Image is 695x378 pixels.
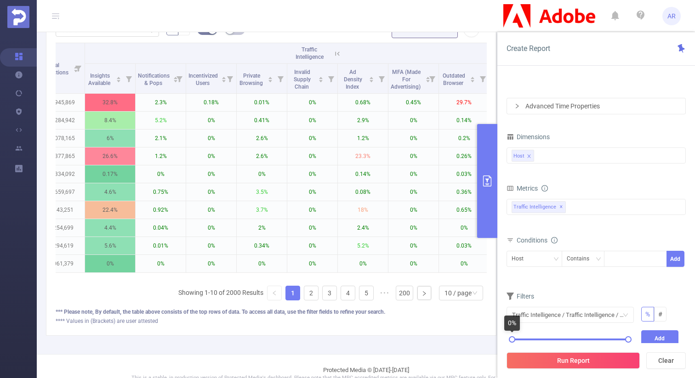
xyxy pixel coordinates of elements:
span: ✕ [559,202,563,213]
span: Invalid Supply Chain [294,69,311,90]
p: 0.26% [439,147,489,165]
p: 6% [85,130,135,147]
li: Next Page [417,286,432,300]
p: 0.75% [136,183,186,201]
p: 0.2% [439,130,489,147]
p: 0.17% [85,165,135,183]
a: 1 [286,286,300,300]
i: Filter menu [173,64,186,93]
div: **** Values in (Brackets) are user attested [56,317,487,325]
p: 4.6% [85,183,135,201]
span: AR [667,7,676,25]
p: 5.6% [85,237,135,254]
div: Sort [369,75,374,81]
p: 2% [237,219,287,237]
p: 0% [136,165,186,183]
div: Sort [425,75,431,81]
i: icon: down [596,256,601,263]
p: 22.4% [85,201,135,219]
p: 0.14% [439,112,489,129]
i: icon: left [272,290,277,296]
p: 0% [186,183,236,201]
i: Filter menu [375,64,388,93]
div: 10 / page [444,286,472,300]
div: Sort [268,75,273,81]
p: 0.92% [136,201,186,219]
p: 1.2% [136,147,186,165]
p: 2.1% [136,130,186,147]
i: icon: caret-up [470,75,475,78]
i: icon: caret-up [116,75,121,78]
i: icon: caret-up [369,75,374,78]
i: Filter menu [476,64,489,93]
p: 0% [287,94,337,111]
span: Incentivized Users [188,73,218,86]
li: 4 [341,286,355,300]
p: 3.5% [237,183,287,201]
p: 0% [287,201,337,219]
div: Contains [567,251,596,266]
button: Add [667,251,684,267]
button: Add [641,330,679,346]
img: Protected Media [7,6,29,28]
span: Outdated Browser [443,73,465,86]
p: 5.2% [136,112,186,129]
i: icon: info-circle [541,185,548,192]
i: icon: caret-down [221,79,226,81]
p: 0% [287,219,337,237]
i: icon: down [553,256,559,263]
i: icon: right [514,103,520,109]
p: 0% [439,219,489,237]
span: Metrics [507,185,538,192]
p: 32.8% [85,94,135,111]
p: 0.36% [439,183,489,201]
p: 0% [388,219,439,237]
span: MFA (Made For Advertising) [391,69,422,90]
p: 0% [186,255,236,272]
span: Dimensions [507,133,550,141]
i: icon: caret-up [319,75,324,78]
p: 23.3% [338,147,388,165]
p: 2.3% [136,94,186,111]
span: Traffic Intelligence [296,46,324,60]
p: 29.7% [439,94,489,111]
i: icon: caret-down [319,79,324,81]
p: 0% [186,219,236,237]
a: 3 [323,286,336,300]
p: 0% [186,130,236,147]
i: icon: info-circle [551,237,558,243]
a: 200 [396,286,413,300]
li: 2 [304,286,319,300]
i: Filter menu [223,64,236,93]
p: 0% [287,183,337,201]
p: 2.6% [237,147,287,165]
div: *** Please note, By default, the table above consists of the top rows of data. To access all data... [56,308,487,316]
p: 0.18% [186,94,236,111]
i: icon: caret-down [268,79,273,81]
p: 0.01% [136,237,186,254]
span: # [658,310,662,318]
li: 200 [396,286,413,300]
li: Showing 1-10 of 2000 Results [178,286,263,300]
span: Traffic Intelligence [512,201,566,213]
p: 0% [186,165,236,183]
i: Filter menu [274,64,287,93]
div: Sort [470,75,475,81]
i: icon: caret-down [369,79,374,81]
li: Host [512,150,534,162]
p: 0.14% [338,165,388,183]
div: Host [513,150,524,162]
p: 0.34% [237,237,287,254]
span: Notifications & Pops [138,73,170,86]
p: 74,143,251 [34,201,85,219]
p: 3.7% [237,201,287,219]
p: 0% [186,112,236,129]
p: 0% [287,165,337,183]
div: Sort [116,75,121,81]
p: 0.03% [439,237,489,254]
p: 0.41% [237,112,287,129]
p: 0% [85,255,135,272]
p: 0% [388,130,439,147]
p: 5.2% [338,237,388,254]
li: Next 5 Pages [377,286,392,300]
